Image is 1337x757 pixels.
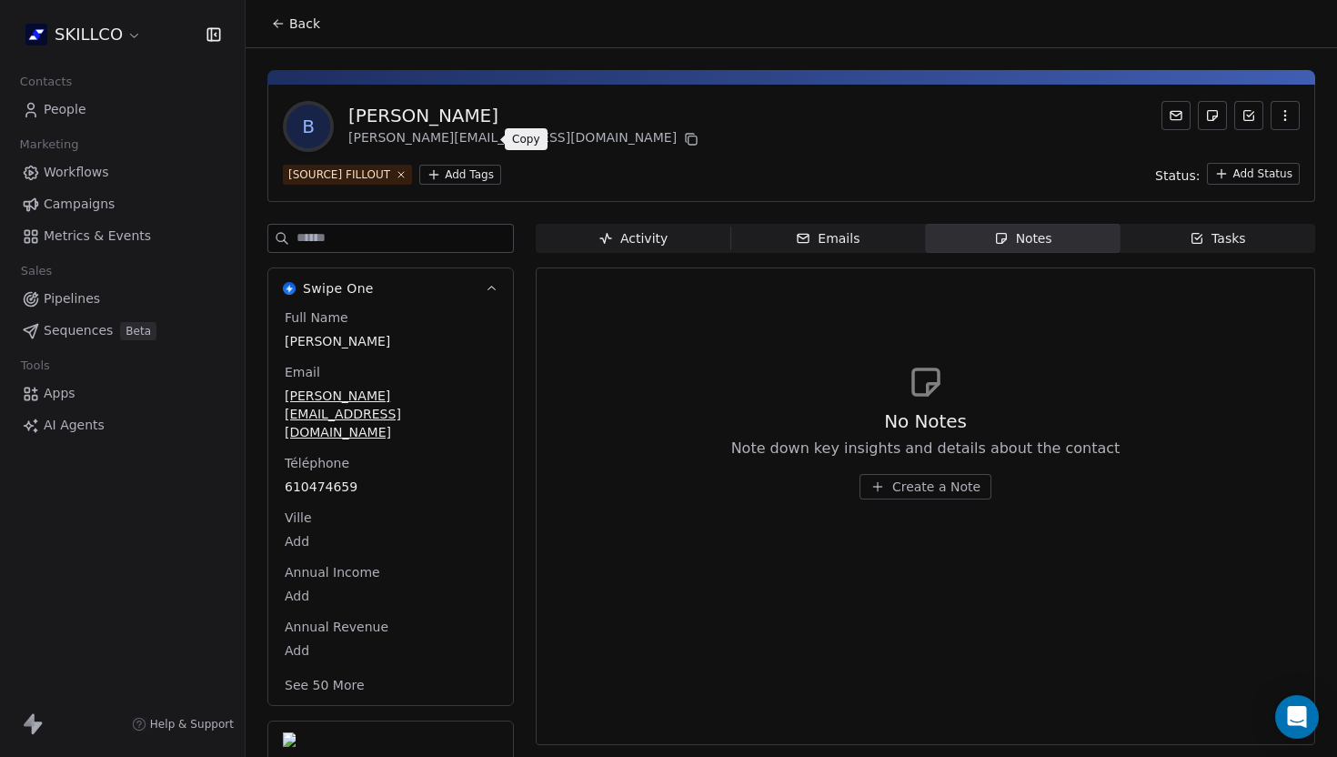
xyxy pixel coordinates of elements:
button: See 50 More [274,669,376,701]
span: Annual Income [281,563,384,581]
button: Swipe OneSwipe One [268,268,513,308]
div: [PERSON_NAME][EMAIL_ADDRESS][DOMAIN_NAME] [348,128,702,150]
span: Ville [281,509,316,527]
span: Workflows [44,163,109,182]
span: Back [289,15,320,33]
span: People [44,100,86,119]
img: Swipe One [283,282,296,295]
div: Activity [598,229,668,248]
p: Copy [512,132,540,146]
span: Annual Revenue [281,618,392,636]
span: [PERSON_NAME][EMAIL_ADDRESS][DOMAIN_NAME] [285,387,497,441]
span: Email [281,363,324,381]
a: Help & Support [132,717,234,732]
span: Swipe One [303,279,374,298]
span: Metrics & Events [44,227,151,246]
span: B [286,105,330,148]
div: Open Intercom Messenger [1275,695,1319,739]
span: Add [285,587,497,605]
span: Status: [1155,167,1200,185]
span: AI Agents [44,416,105,435]
span: Add [285,532,497,550]
span: Add [285,641,497,660]
span: Tools [13,352,57,379]
a: SequencesBeta [15,316,230,346]
span: Campaigns [44,195,115,214]
a: People [15,95,230,125]
span: Sales [13,257,60,285]
div: Tasks [1190,229,1246,248]
span: Help & Support [150,717,234,732]
a: AI Agents [15,410,230,440]
a: Workflows [15,157,230,187]
div: [PERSON_NAME] [348,103,702,128]
a: Pipelines [15,284,230,314]
span: Sequences [44,321,113,340]
span: 610474659 [285,478,497,496]
div: [SOURCE] FILLOUT [288,167,390,183]
span: SKILLCO [55,23,123,46]
span: No Notes [884,409,967,434]
a: Campaigns [15,189,230,219]
button: Create a Note [859,474,991,500]
button: Add Status [1207,163,1300,185]
a: Metrics & Events [15,221,230,251]
span: Beta [120,322,156,340]
a: Apps [15,378,230,409]
button: SKILLCO [22,19,146,50]
button: Back [260,7,331,40]
span: Apps [44,384,75,403]
span: [PERSON_NAME] [285,332,497,350]
div: Swipe OneSwipe One [268,308,513,705]
span: Note down key insights and details about the contact [731,438,1121,459]
span: Marketing [12,131,86,158]
span: Contacts [12,68,80,96]
div: Emails [796,229,859,248]
span: Pipelines [44,289,100,308]
button: Add Tags [419,165,501,185]
span: Téléphone [281,454,353,472]
img: Skillco%20logo%20icon%20(2).png [25,24,47,45]
span: Create a Note [892,478,980,496]
span: Full Name [281,308,352,327]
